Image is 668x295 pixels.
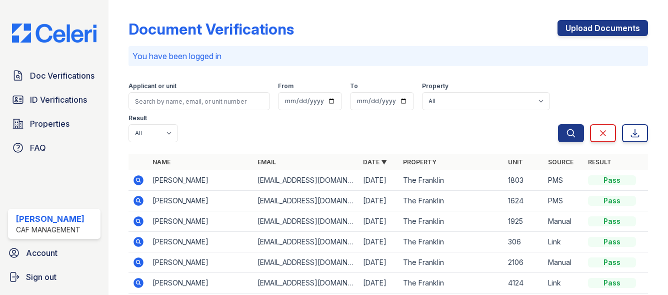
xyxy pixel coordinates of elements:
[128,114,147,122] label: Result
[350,82,358,90] label: To
[30,142,46,154] span: FAQ
[548,158,573,166] a: Source
[588,216,636,226] div: Pass
[399,273,504,293] td: The Franklin
[588,257,636,267] div: Pass
[359,191,399,211] td: [DATE]
[148,252,253,273] td: [PERSON_NAME]
[544,211,584,232] td: Manual
[544,273,584,293] td: Link
[504,211,544,232] td: 1925
[504,273,544,293] td: 4124
[148,211,253,232] td: [PERSON_NAME]
[588,278,636,288] div: Pass
[253,211,358,232] td: [EMAIL_ADDRESS][DOMAIN_NAME]
[16,225,84,235] div: CAF Management
[148,232,253,252] td: [PERSON_NAME]
[148,273,253,293] td: [PERSON_NAME]
[253,273,358,293] td: [EMAIL_ADDRESS][DOMAIN_NAME]
[4,24,104,43] img: CE_Logo_Blue-a8612792a0a2168367f1c8372b55b34899dd931a85d93a1a3d3e32e68fde9ad4.png
[557,20,648,36] a: Upload Documents
[504,232,544,252] td: 306
[30,70,94,82] span: Doc Verifications
[253,191,358,211] td: [EMAIL_ADDRESS][DOMAIN_NAME]
[278,82,293,90] label: From
[4,243,104,263] a: Account
[399,170,504,191] td: The Franklin
[504,170,544,191] td: 1803
[8,66,100,86] a: Doc Verifications
[544,232,584,252] td: Link
[359,252,399,273] td: [DATE]
[544,252,584,273] td: Manual
[588,158,611,166] a: Result
[128,92,270,110] input: Search by name, email, or unit number
[359,170,399,191] td: [DATE]
[132,50,644,62] p: You have been logged in
[128,82,176,90] label: Applicant or unit
[544,170,584,191] td: PMS
[8,90,100,110] a: ID Verifications
[588,196,636,206] div: Pass
[363,158,387,166] a: Date ▼
[26,247,57,259] span: Account
[253,252,358,273] td: [EMAIL_ADDRESS][DOMAIN_NAME]
[26,271,56,283] span: Sign out
[253,170,358,191] td: [EMAIL_ADDRESS][DOMAIN_NAME]
[359,273,399,293] td: [DATE]
[504,252,544,273] td: 2106
[504,191,544,211] td: 1624
[588,175,636,185] div: Pass
[30,94,87,106] span: ID Verifications
[399,191,504,211] td: The Franklin
[359,211,399,232] td: [DATE]
[16,213,84,225] div: [PERSON_NAME]
[148,170,253,191] td: [PERSON_NAME]
[8,138,100,158] a: FAQ
[399,252,504,273] td: The Franklin
[544,191,584,211] td: PMS
[253,232,358,252] td: [EMAIL_ADDRESS][DOMAIN_NAME]
[588,237,636,247] div: Pass
[148,191,253,211] td: [PERSON_NAME]
[399,211,504,232] td: The Franklin
[399,232,504,252] td: The Franklin
[257,158,276,166] a: Email
[422,82,448,90] label: Property
[128,20,294,38] div: Document Verifications
[8,114,100,134] a: Properties
[152,158,170,166] a: Name
[4,267,104,287] a: Sign out
[508,158,523,166] a: Unit
[30,118,69,130] span: Properties
[359,232,399,252] td: [DATE]
[403,158,436,166] a: Property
